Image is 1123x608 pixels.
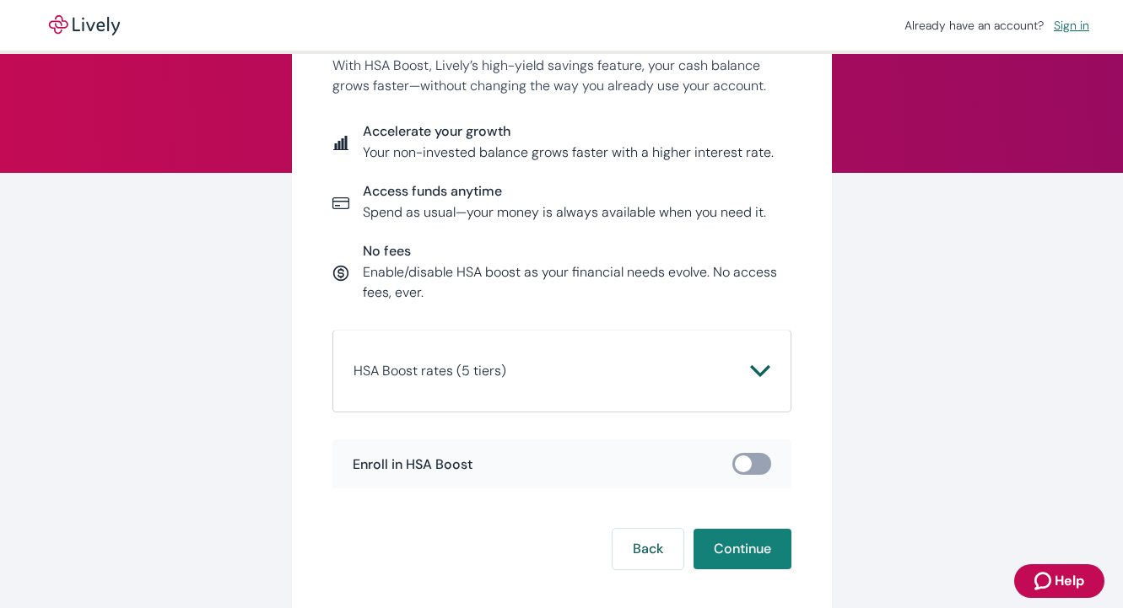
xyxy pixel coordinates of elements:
[332,134,349,151] svg: Report icon
[354,361,506,381] p: HSA Boost rates (5 tiers)
[363,123,774,139] span: Accelerate your growth
[750,361,770,381] svg: Chevron icon
[37,15,132,35] img: Lively
[694,529,791,569] button: Continue
[1014,564,1104,598] button: Zendesk support iconHelp
[1034,571,1055,591] svg: Zendesk support icon
[1055,571,1084,591] span: Help
[332,265,349,282] svg: Currency icon
[904,17,1096,35] div: Already have an account?
[363,143,774,163] p: Your non-invested balance grows faster with a higher interest rate.
[613,529,683,569] button: Back
[1047,14,1096,36] a: Sign in
[354,351,770,391] button: HSA Boost rates (5 tiers)
[363,202,766,223] p: Spend as usual—your money is always available when you need it.
[363,183,766,199] span: Access funds anytime
[332,195,349,212] svg: Card icon
[332,56,791,96] p: With HSA Boost, Lively’s high-yield savings feature, your cash balance grows faster—without chang...
[363,243,791,259] span: No fees
[353,456,472,472] span: Enroll in HSA Boost
[363,262,791,303] p: Enable/disable HSA boost as your financial needs evolve. No access fees, ever.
